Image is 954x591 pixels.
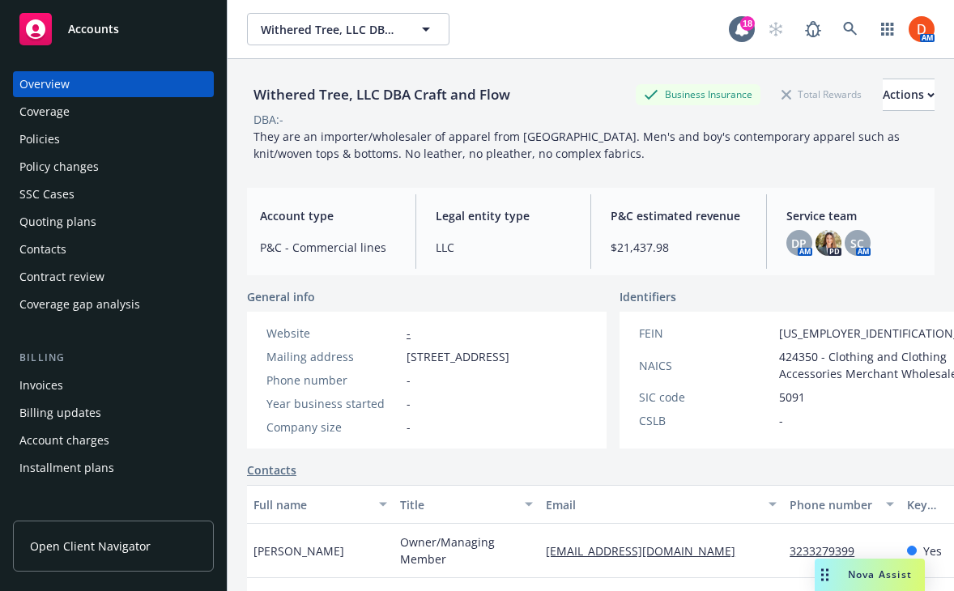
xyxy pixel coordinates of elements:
[19,427,109,453] div: Account charges
[19,291,140,317] div: Coverage gap analysis
[850,235,864,252] span: SC
[407,419,411,436] span: -
[19,264,104,290] div: Contract review
[247,461,296,478] a: Contacts
[266,325,400,342] div: Website
[261,21,401,38] span: Withered Tree, LLC DBA Craft and Flow
[13,126,214,152] a: Policies
[907,496,954,513] div: Key contact
[815,559,835,591] div: Drag to move
[19,126,60,152] div: Policies
[394,485,540,524] button: Title
[30,538,151,555] span: Open Client Navigator
[779,389,805,406] span: 5091
[773,84,870,104] div: Total Rewards
[247,13,449,45] button: Withered Tree, LLC DBA Craft and Flow
[19,209,96,235] div: Quoting plans
[436,239,572,256] span: LLC
[639,389,773,406] div: SIC code
[546,543,748,559] a: [EMAIL_ADDRESS][DOMAIN_NAME]
[639,325,773,342] div: FEIN
[13,154,214,180] a: Policy changes
[923,542,942,559] span: Yes
[407,372,411,389] span: -
[253,111,283,128] div: DBA: -
[266,419,400,436] div: Company size
[816,230,841,256] img: photo
[19,400,101,426] div: Billing updates
[13,71,214,97] a: Overview
[266,348,400,365] div: Mailing address
[871,13,904,45] a: Switch app
[19,372,63,398] div: Invoices
[13,455,214,481] a: Installment plans
[883,79,935,111] button: Actions
[13,350,214,366] div: Billing
[546,496,759,513] div: Email
[790,543,867,559] a: 3233279399
[400,496,516,513] div: Title
[779,412,783,429] span: -
[883,79,935,110] div: Actions
[13,400,214,426] a: Billing updates
[19,154,99,180] div: Policy changes
[848,568,912,581] span: Nova Assist
[636,84,760,104] div: Business Insurance
[260,239,396,256] span: P&C - Commercial lines
[247,485,394,524] button: Full name
[760,13,792,45] a: Start snowing
[253,129,903,161] span: They are an importer/wholesaler of apparel from [GEOGRAPHIC_DATA]. Men's and boy's contemporary a...
[13,427,214,453] a: Account charges
[68,23,119,36] span: Accounts
[639,357,773,374] div: NAICS
[266,372,400,389] div: Phone number
[260,207,396,224] span: Account type
[13,264,214,290] a: Contract review
[783,485,900,524] button: Phone number
[407,348,509,365] span: [STREET_ADDRESS]
[436,207,572,224] span: Legal entity type
[13,181,214,207] a: SSC Cases
[620,288,676,305] span: Identifiers
[253,496,369,513] div: Full name
[13,99,214,125] a: Coverage
[13,236,214,262] a: Contacts
[253,542,344,559] span: [PERSON_NAME]
[266,395,400,412] div: Year business started
[909,16,935,42] img: photo
[407,395,411,412] span: -
[19,99,70,125] div: Coverage
[247,288,315,305] span: General info
[19,181,75,207] div: SSC Cases
[19,455,114,481] div: Installment plans
[13,209,214,235] a: Quoting plans
[13,6,214,52] a: Accounts
[786,207,922,224] span: Service team
[13,372,214,398] a: Invoices
[400,534,534,568] span: Owner/Managing Member
[19,71,70,97] div: Overview
[639,412,773,429] div: CSLB
[407,325,411,341] a: -
[611,207,747,224] span: P&C estimated revenue
[247,84,517,105] div: Withered Tree, LLC DBA Craft and Flow
[797,13,829,45] a: Report a Bug
[815,559,925,591] button: Nova Assist
[19,236,66,262] div: Contacts
[834,13,867,45] a: Search
[790,496,875,513] div: Phone number
[611,239,747,256] span: $21,437.98
[740,16,755,31] div: 18
[539,485,783,524] button: Email
[791,235,807,252] span: DP
[13,291,214,317] a: Coverage gap analysis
